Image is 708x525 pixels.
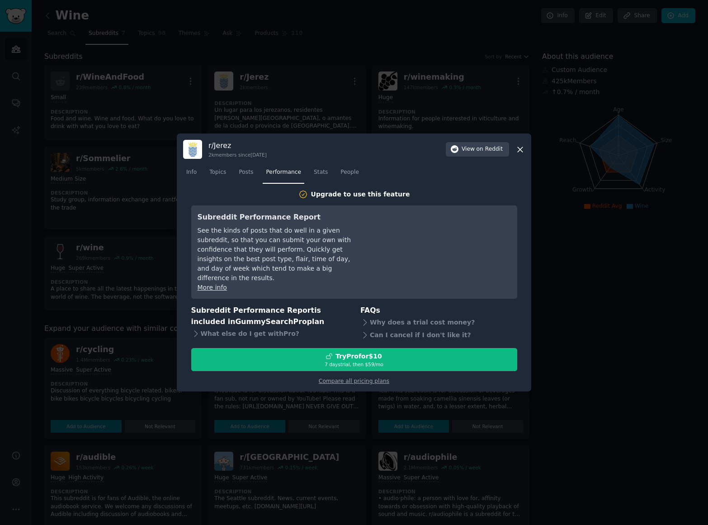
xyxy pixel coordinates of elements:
[192,361,517,367] div: 7 days trial, then $ 59 /mo
[266,168,301,177] span: Performance
[340,168,359,177] span: People
[191,348,517,371] button: TryProfor$107 daystrial, then $59/mo
[319,378,389,384] a: Compare all pricing plans
[198,226,363,283] div: See the kinds of posts that do well in a given subreddit, so that you can submit your own with co...
[360,329,517,342] div: Can I cancel if I don't like it?
[263,165,304,184] a: Performance
[208,141,267,150] h3: r/ Jerez
[209,168,226,177] span: Topics
[191,327,348,340] div: What else do I get with Pro ?
[314,168,328,177] span: Stats
[311,190,410,199] div: Upgrade to use this feature
[236,165,256,184] a: Posts
[446,142,509,157] button: Viewon Reddit
[311,165,331,184] a: Stats
[360,305,517,316] h3: FAQs
[337,165,362,184] a: People
[477,145,503,153] span: on Reddit
[208,152,267,158] div: 2k members since [DATE]
[360,316,517,329] div: Why does a trial cost money?
[335,352,382,361] div: Try Pro for $10
[198,284,227,291] a: More info
[183,165,200,184] a: Info
[186,168,197,177] span: Info
[183,140,202,159] img: Jerez
[239,168,253,177] span: Posts
[235,317,307,326] span: GummySearch Pro
[191,305,348,327] h3: Subreddit Performance Report is included in plan
[206,165,229,184] a: Topics
[375,212,511,280] iframe: YouTube video player
[462,145,503,153] span: View
[198,212,363,223] h3: Subreddit Performance Report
